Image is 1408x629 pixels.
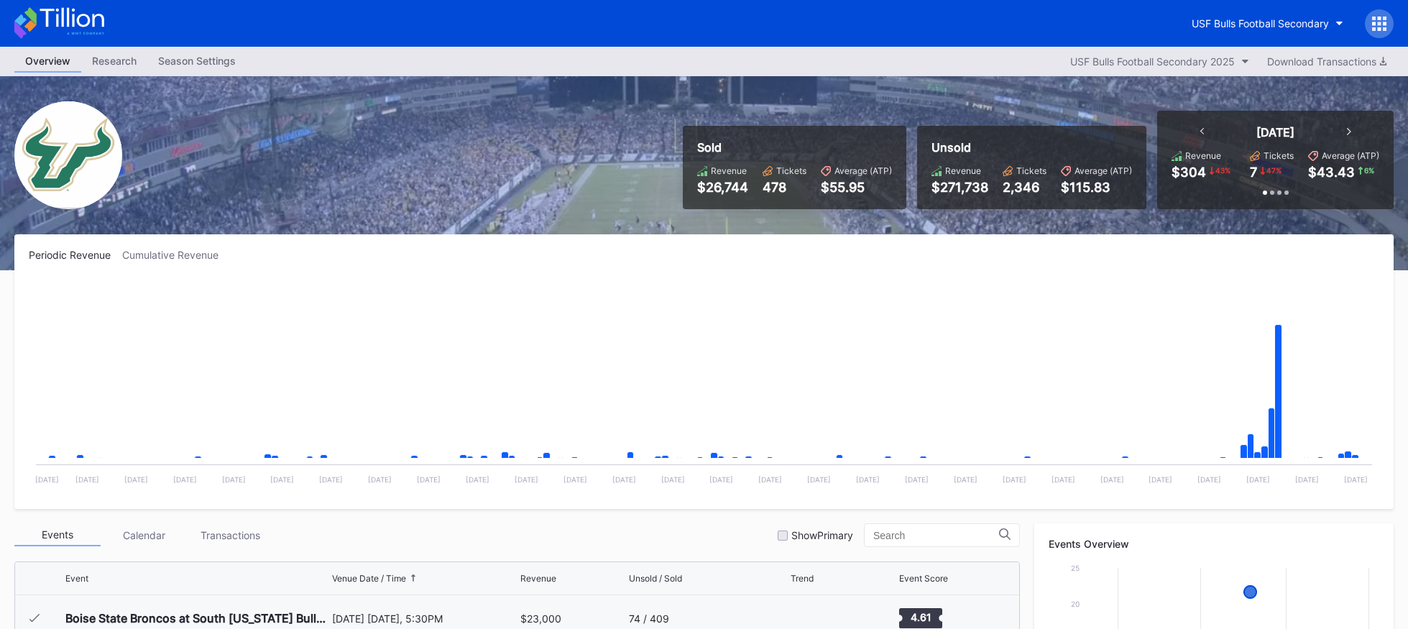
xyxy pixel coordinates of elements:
text: [DATE] [222,475,246,484]
div: Tickets [1016,165,1046,176]
img: USF_Bulls_Football_Secondary.png [14,101,122,209]
text: [DATE] [75,475,99,484]
text: [DATE] [1100,475,1124,484]
div: Unsold / Sold [629,573,682,584]
text: [DATE] [35,475,59,484]
div: [DATE] [1256,125,1294,139]
text: [DATE] [417,475,441,484]
div: $43.43 [1308,165,1355,180]
text: [DATE] [270,475,294,484]
text: [DATE] [466,475,489,484]
a: Season Settings [147,50,247,73]
div: Revenue [945,165,981,176]
button: USF Bulls Football Secondary [1181,10,1354,37]
div: USF Bulls Football Secondary 2025 [1070,55,1235,68]
text: [DATE] [173,475,197,484]
div: 6 % [1363,165,1376,176]
div: $304 [1172,165,1206,180]
div: Average (ATP) [1322,150,1379,161]
button: USF Bulls Football Secondary 2025 [1063,52,1256,71]
div: 7 [1250,165,1257,180]
text: [DATE] [1003,475,1026,484]
text: [DATE] [807,475,831,484]
div: $55.95 [821,180,892,195]
a: Overview [14,50,81,73]
text: [DATE] [1295,475,1319,484]
div: [DATE] [DATE], 5:30PM [332,612,516,625]
div: $26,744 [697,180,748,195]
div: Average (ATP) [1075,165,1132,176]
text: [DATE] [1344,475,1368,484]
div: Revenue [520,573,556,584]
div: Periodic Revenue [29,249,122,261]
text: 20 [1071,600,1080,608]
div: Revenue [711,165,747,176]
div: Research [81,50,147,71]
div: Events Overview [1049,538,1379,550]
div: Unsold [931,140,1132,155]
svg: Chart title [29,279,1379,495]
text: [DATE] [905,475,929,484]
text: [DATE] [758,475,782,484]
text: [DATE] [124,475,148,484]
div: 47 % [1265,165,1283,176]
text: [DATE] [1246,475,1270,484]
div: Boise State Broncos at South [US_STATE] Bulls Football [65,611,328,625]
div: 478 [763,180,806,195]
text: [DATE] [368,475,392,484]
div: Events [14,524,101,546]
div: $271,738 [931,180,988,195]
div: Venue Date / Time [332,573,406,584]
text: [DATE] [612,475,636,484]
text: [DATE] [856,475,880,484]
div: 2,346 [1003,180,1046,195]
a: Research [81,50,147,73]
div: Event [65,573,88,584]
div: Show Primary [791,529,853,541]
div: Transactions [187,524,273,546]
div: Tickets [1264,150,1294,161]
div: Trend [791,573,814,584]
text: 25 [1071,564,1080,572]
div: 74 / 409 [629,612,669,625]
text: [DATE] [1197,475,1221,484]
div: Revenue [1185,150,1221,161]
text: [DATE] [515,475,538,484]
text: [DATE] [1052,475,1075,484]
text: 4.61 [911,611,931,623]
div: Download Transactions [1267,55,1386,68]
text: [DATE] [563,475,587,484]
text: [DATE] [1149,475,1172,484]
div: Event Score [899,573,948,584]
div: Cumulative Revenue [122,249,230,261]
div: Sold [697,140,892,155]
div: Tickets [776,165,806,176]
div: Season Settings [147,50,247,71]
div: Average (ATP) [834,165,892,176]
text: [DATE] [319,475,343,484]
div: USF Bulls Football Secondary [1192,17,1329,29]
text: [DATE] [709,475,733,484]
div: $115.83 [1061,180,1132,195]
input: Search [873,530,999,541]
div: 43 % [1214,165,1232,176]
text: [DATE] [661,475,685,484]
button: Download Transactions [1260,52,1394,71]
text: [DATE] [954,475,977,484]
div: $23,000 [520,612,561,625]
div: Calendar [101,524,187,546]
